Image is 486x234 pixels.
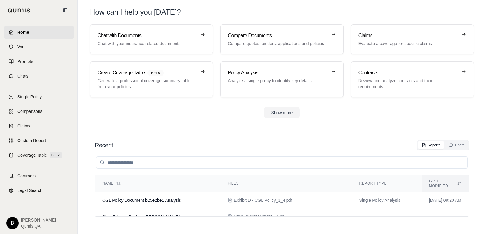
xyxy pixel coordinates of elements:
span: Home [17,29,29,35]
a: ContractsReview and analyze contracts and their requirements [351,61,474,97]
span: Exhibit D - CGL Policy_1_4.pdf [234,197,292,203]
span: BETA [147,70,164,76]
div: Name [102,181,213,186]
span: [PERSON_NAME] [21,217,56,223]
p: Analyze a single policy to identify key details [228,78,327,84]
div: Reports [422,143,440,148]
td: [DATE] 09:13 AM [422,208,469,232]
a: Policy AnalysisAnalyze a single policy to identify key details [220,61,343,97]
a: Custom Report [4,134,74,147]
span: BETA [50,152,62,158]
h3: Create Coverage Table [98,69,197,76]
p: Compare quotes, binders, applications and policies [228,40,327,47]
span: Starr Primary Binder - Alpek Polyester USA, LLC - 1000068029241.pdf [234,213,295,219]
span: Qumis QA [21,223,56,229]
span: Coverage Table [17,152,47,158]
a: Chat with DocumentsChat with your insurance related documents [90,24,213,54]
a: Create Coverage TableBETAGenerate a professional coverage summary table from your policies. [90,61,213,97]
h3: Chat with Documents [98,32,197,39]
th: Report Type [352,175,421,192]
h3: Contracts [358,69,458,76]
td: Coverage Table [352,208,421,232]
h3: Policy Analysis [228,69,327,76]
p: Generate a professional coverage summary table from your policies. [98,78,197,90]
td: [DATE] 09:20 AM [422,192,469,208]
h3: Claims [358,32,458,39]
p: Chat with your insurance related documents [98,40,197,47]
a: Claims [4,119,74,133]
span: Chats [17,73,29,79]
span: Vault [17,44,27,50]
div: Chats [449,143,464,148]
p: Evaluate a coverage for specific claims [358,40,458,47]
td: Single Policy Analysis [352,192,421,208]
img: Qumis Logo [8,8,30,13]
h2: Recent [95,141,113,149]
span: Contracts [17,173,36,179]
span: CGL Policy Document b25e2be1 Analysis [102,198,181,203]
th: Files [221,175,352,192]
p: Review and analyze contracts and their requirements [358,78,458,90]
a: Home [4,26,74,39]
a: Coverage TableBETA [4,148,74,162]
span: Legal Search [17,187,43,194]
a: Prompts [4,55,74,68]
button: Show more [264,107,300,118]
a: Compare DocumentsCompare quotes, binders, applications and policies [220,24,343,54]
a: Legal Search [4,184,74,197]
span: Starr Primary Binder - Alpek Polyester USA - Coverage Checklist [102,215,187,225]
h3: Compare Documents [228,32,327,39]
a: Single Policy [4,90,74,103]
a: Contracts [4,169,74,183]
span: Custom Report [17,138,46,144]
a: Comparisons [4,105,74,118]
a: ClaimsEvaluate a coverage for specific claims [351,24,474,54]
h1: How can I help you [DATE]? [90,7,181,17]
span: Comparisons [17,108,42,114]
button: Reports [418,141,444,149]
span: Single Policy [17,94,42,100]
div: D [6,217,19,229]
div: Last modified [429,179,461,188]
span: Claims [17,123,30,129]
span: Prompts [17,58,33,65]
a: Vault [4,40,74,54]
button: Chats [445,141,468,149]
button: Collapse sidebar [60,5,70,15]
a: Chats [4,69,74,83]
